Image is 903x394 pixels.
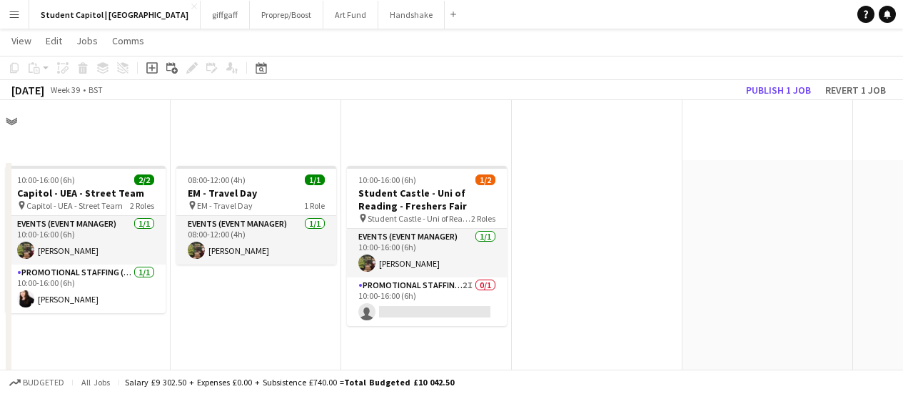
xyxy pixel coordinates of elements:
[176,166,336,265] app-job-card: 08:00-12:00 (4h)1/1EM - Travel Day EM - Travel Day1 RoleEvents (Event Manager)1/108:00-12:00 (4h)...
[471,213,495,224] span: 2 Roles
[23,378,64,388] span: Budgeted
[11,34,31,47] span: View
[112,34,144,47] span: Comms
[304,200,325,211] span: 1 Role
[6,31,37,50] a: View
[17,174,75,185] span: 10:00-16:00 (6h)
[6,166,166,313] app-job-card: 10:00-16:00 (6h)2/2Capitol - UEA - Street Team Capitol - UEA - Street Team2 RolesEvents (Event Ma...
[176,187,336,200] h3: EM - Travel Day
[740,81,817,99] button: Publish 1 job
[79,377,113,388] span: All jobs
[378,1,445,29] button: Handshake
[125,377,454,388] div: Salary £9 302.50 + Expenses £0.00 + Subsistence £740.00 =
[6,216,166,265] app-card-role: Events (Event Manager)1/110:00-16:00 (6h)[PERSON_NAME]
[819,81,892,99] button: Revert 1 job
[47,84,83,95] span: Week 39
[46,34,62,47] span: Edit
[347,277,507,326] app-card-role: Promotional Staffing (Brand Ambassadors)2I0/110:00-16:00 (6h)
[130,200,154,211] span: 2 Roles
[201,1,250,29] button: giffgaff
[176,216,336,265] app-card-role: Events (Event Manager)1/108:00-12:00 (4h)[PERSON_NAME]
[11,83,44,97] div: [DATE]
[106,31,150,50] a: Comms
[250,1,323,29] button: Proprep/Boost
[76,34,98,47] span: Jobs
[134,174,154,185] span: 2/2
[26,200,123,211] span: Capitol - UEA - Street Team
[197,200,253,211] span: EM - Travel Day
[71,31,104,50] a: Jobs
[475,174,495,185] span: 1/2
[323,1,378,29] button: Art Fund
[188,174,246,185] span: 08:00-12:00 (4h)
[347,229,507,277] app-card-role: Events (Event Manager)1/110:00-16:00 (6h)[PERSON_NAME]
[89,84,103,95] div: BST
[305,174,325,185] span: 1/1
[347,166,507,326] app-job-card: 10:00-16:00 (6h)1/2Student Castle - Uni of Reading - Freshers Fair Student Castle - Uni of Readin...
[29,1,201,29] button: Student Capitol | [GEOGRAPHIC_DATA]
[6,187,166,200] h3: Capitol - UEA - Street Team
[347,187,507,212] h3: Student Castle - Uni of Reading - Freshers Fair
[368,213,471,224] span: Student Castle - Uni of Reading - Freshers Fair
[6,265,166,313] app-card-role: Promotional Staffing (Brand Ambassadors)1/110:00-16:00 (6h)[PERSON_NAME]
[344,377,454,388] span: Total Budgeted £10 042.50
[358,174,416,185] span: 10:00-16:00 (6h)
[40,31,68,50] a: Edit
[7,375,66,390] button: Budgeted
